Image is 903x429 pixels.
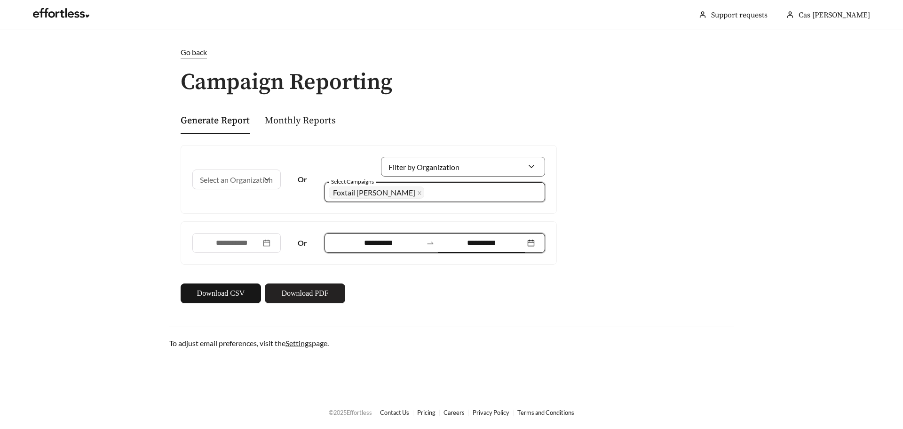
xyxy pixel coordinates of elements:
span: swap-right [426,239,435,247]
a: Privacy Policy [473,409,509,416]
a: Careers [444,409,465,416]
span: Download PDF [281,288,328,299]
a: Pricing [417,409,436,416]
span: Foxtail [PERSON_NAME] [333,188,415,197]
span: To adjust email preferences, visit the page. [169,339,329,348]
a: Support requests [711,10,768,20]
a: Contact Us [380,409,409,416]
a: Generate Report [181,115,250,127]
button: Download CSV [181,283,261,303]
strong: Or [298,175,307,184]
a: Monthly Reports [265,115,336,127]
span: Download CSV [197,288,245,299]
a: Terms and Conditions [517,409,574,416]
a: Settings [285,339,312,348]
button: Download PDF [265,283,345,303]
span: Go back [181,48,207,57]
span: © 2025 Effortless [329,409,372,416]
h1: Campaign Reporting [169,70,734,95]
a: Go back [169,47,734,58]
span: to [426,239,435,247]
strong: Or [298,238,307,247]
span: Cas [PERSON_NAME] [799,10,870,20]
span: close [417,191,422,196]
